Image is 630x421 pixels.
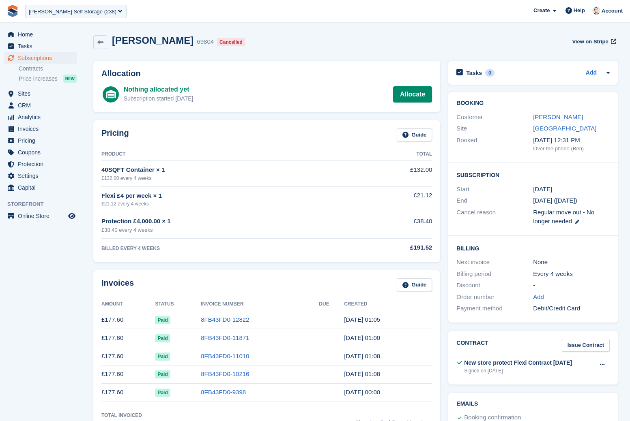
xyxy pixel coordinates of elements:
a: menu [4,147,77,158]
span: Paid [155,316,170,324]
h2: Invoices [101,278,134,292]
div: Start [456,185,533,194]
div: Payment method [456,304,533,313]
div: 0 [485,69,495,77]
th: Total [353,148,432,161]
th: Status [155,298,201,311]
span: [DATE] ([DATE]) [533,197,577,204]
img: stora-icon-8386f47178a22dfd0bd8f6a31ec36ba5ce8667c1dd55bd0f319d3a0aa187defe.svg [6,5,19,17]
div: None [533,258,610,267]
div: [PERSON_NAME] Self Storage (238) [29,8,116,16]
h2: Pricing [101,128,129,142]
a: 8FB43FD0-10216 [201,370,249,377]
a: menu [4,210,77,222]
div: Discount [456,281,533,290]
span: Price increases [19,75,58,83]
time: 2025-05-17 00:08:58 UTC [344,353,380,359]
a: Preview store [67,211,77,221]
span: Settings [18,170,67,182]
div: 40SQFT Container × 1 [101,165,353,175]
th: Invoice Number [201,298,319,311]
div: Next invoice [456,258,533,267]
div: Cancelled [217,38,245,46]
a: Guide [397,128,432,142]
a: View on Stripe [569,35,618,48]
div: £132.00 every 4 weeks [101,175,353,182]
h2: Tasks [466,69,482,77]
td: £177.60 [101,383,155,402]
span: Analytics [18,111,67,123]
a: menu [4,135,77,146]
div: New store protect Flexi Contract [DATE] [464,359,572,367]
div: Customer [456,113,533,122]
div: Flexi £4 per week × 1 [101,191,353,201]
span: Online Store [18,210,67,222]
td: £177.60 [101,365,155,383]
div: £21.12 every 4 weeks [101,200,353,207]
img: Jeff Knox [592,6,600,15]
span: Tasks [18,41,67,52]
time: 2025-04-19 00:08:12 UTC [344,370,380,377]
div: Debit/Credit Card [533,304,610,313]
a: 8FB43FD0-12822 [201,316,249,323]
a: menu [4,123,77,135]
div: Site [456,124,533,133]
a: Price increases NEW [19,74,77,83]
span: Subscriptions [18,52,67,64]
span: Pricing [18,135,67,146]
div: Every 4 weeks [533,269,610,279]
div: NEW [63,75,77,83]
a: 8FB43FD0-11871 [201,334,249,341]
a: menu [4,111,77,123]
span: Help [574,6,585,15]
th: Product [101,148,353,161]
span: Paid [155,353,170,361]
h2: Billing [456,244,610,252]
a: 8FB43FD0-9398 [201,389,246,395]
a: 8FB43FD0-11010 [201,353,249,359]
a: menu [4,41,77,52]
div: [DATE] 12:31 PM [533,136,610,145]
a: Add [586,68,597,78]
a: menu [4,52,77,64]
a: menu [4,170,77,182]
div: Signed on [DATE] [464,367,572,374]
span: Paid [155,370,170,378]
div: Over the phone (Ben) [533,145,610,153]
div: £38.40 every 4 weeks [101,226,353,234]
span: Paid [155,389,170,397]
span: Invoices [18,123,67,135]
span: Create [533,6,550,15]
a: Add [533,293,544,302]
span: Coupons [18,147,67,158]
div: BILLED EVERY 4 WEEKS [101,245,353,252]
h2: Subscription [456,171,610,179]
td: £38.40 [353,212,432,239]
div: Subscription started [DATE] [124,94,194,103]
span: CRM [18,100,67,111]
a: menu [4,158,77,170]
h2: Emails [456,401,610,407]
a: menu [4,182,77,193]
a: menu [4,88,77,99]
div: Total Invoiced [101,412,142,419]
td: £177.60 [101,347,155,365]
time: 2025-07-12 00:05:59 UTC [344,316,380,323]
div: £191.52 [353,243,432,252]
td: £177.60 [101,329,155,347]
h2: Contract [456,339,488,352]
a: menu [4,29,77,40]
span: Home [18,29,67,40]
span: Sites [18,88,67,99]
td: £132.00 [353,161,432,186]
a: Issue Contract [562,339,610,352]
time: 2025-06-14 00:00:31 UTC [344,334,380,341]
th: Amount [101,298,155,311]
div: Nothing allocated yet [124,85,194,94]
a: [PERSON_NAME] [533,113,583,120]
div: Billing period [456,269,533,279]
a: Allocate [393,86,432,103]
a: Contracts [19,65,77,73]
a: Guide [397,278,432,292]
div: Order number [456,293,533,302]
